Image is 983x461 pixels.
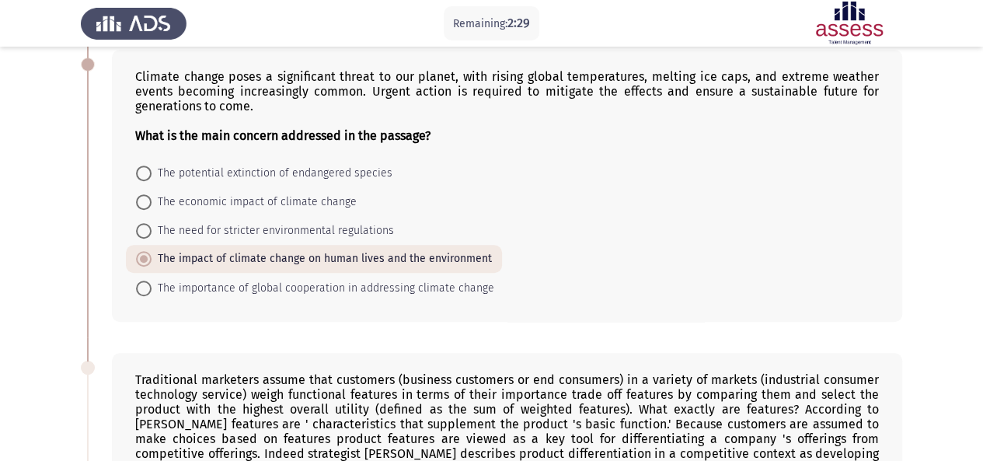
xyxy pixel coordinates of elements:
span: The impact of climate change on human lives and the environment [152,250,492,268]
b: What is the main concern addressed in the passage? [135,128,430,143]
img: Assess Talent Management logo [81,2,186,45]
span: 2:29 [507,16,530,30]
p: Remaining: [453,14,530,33]
img: Assessment logo of ASSESS English Language Assessment (3 Module) (Ba - IB) [797,2,902,45]
span: The economic impact of climate change [152,193,357,211]
span: The importance of global cooperation in addressing climate change [152,279,494,298]
span: The need for stricter environmental regulations [152,222,394,240]
div: Climate change poses a significant threat to our planet, with rising global temperatures, melting... [135,69,879,143]
span: The potential extinction of endangered species [152,164,392,183]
